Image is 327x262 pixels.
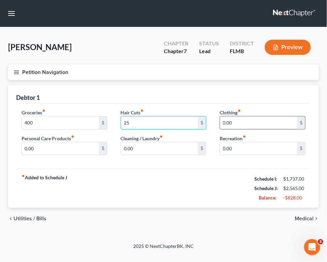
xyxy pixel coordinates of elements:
[8,216,46,221] button: chevron_left Utilities / Bills
[42,109,45,112] i: fiber_manual_record
[295,216,314,221] span: Medical
[238,109,241,112] i: fiber_manual_record
[42,243,285,255] div: 2025 © NextChapterBK, INC
[220,109,241,116] label: Clothing
[22,116,99,129] input: --
[164,47,188,55] div: Chapter
[99,142,107,155] div: $
[99,116,107,129] div: $
[8,65,319,80] button: Petition Navigation
[283,185,305,192] div: $2,565.00
[160,135,163,138] i: fiber_manual_record
[199,47,219,55] div: Lead
[230,47,254,55] div: FLMB
[254,176,277,182] strong: Schedule I:
[22,174,67,202] strong: Added to Schedule J
[164,40,188,47] div: Chapter
[220,142,297,155] input: --
[297,116,305,129] div: $
[184,48,187,54] span: 7
[259,195,277,200] strong: Balance:
[318,239,323,245] span: 3
[283,194,305,201] div: -$828.00
[22,174,25,178] i: fiber_manual_record
[198,116,206,129] div: $
[16,93,40,102] div: Debtor 1
[243,135,246,138] i: fiber_manual_record
[141,109,144,112] i: fiber_manual_record
[121,142,198,155] input: --
[71,135,74,138] i: fiber_manual_record
[13,216,46,221] span: Utilities / Bills
[295,216,319,221] button: Medical chevron_right
[314,216,319,221] i: chevron_right
[220,116,297,129] input: --
[230,40,254,47] div: District
[22,109,45,116] label: Groceries
[220,135,246,142] label: Recreation
[254,185,278,191] strong: Schedule J:
[297,142,305,155] div: $
[198,142,206,155] div: $
[304,239,320,255] iframe: Intercom live chat
[22,142,99,155] input: --
[265,40,311,55] button: Preview
[8,216,13,221] i: chevron_left
[121,116,198,129] input: --
[121,135,163,142] label: Cleaning / Laundry
[8,42,72,52] span: [PERSON_NAME]
[121,109,144,116] label: Hair Cuts
[199,40,219,47] div: Status
[283,176,305,182] div: $1,737.00
[22,135,74,142] label: Personal Care Products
